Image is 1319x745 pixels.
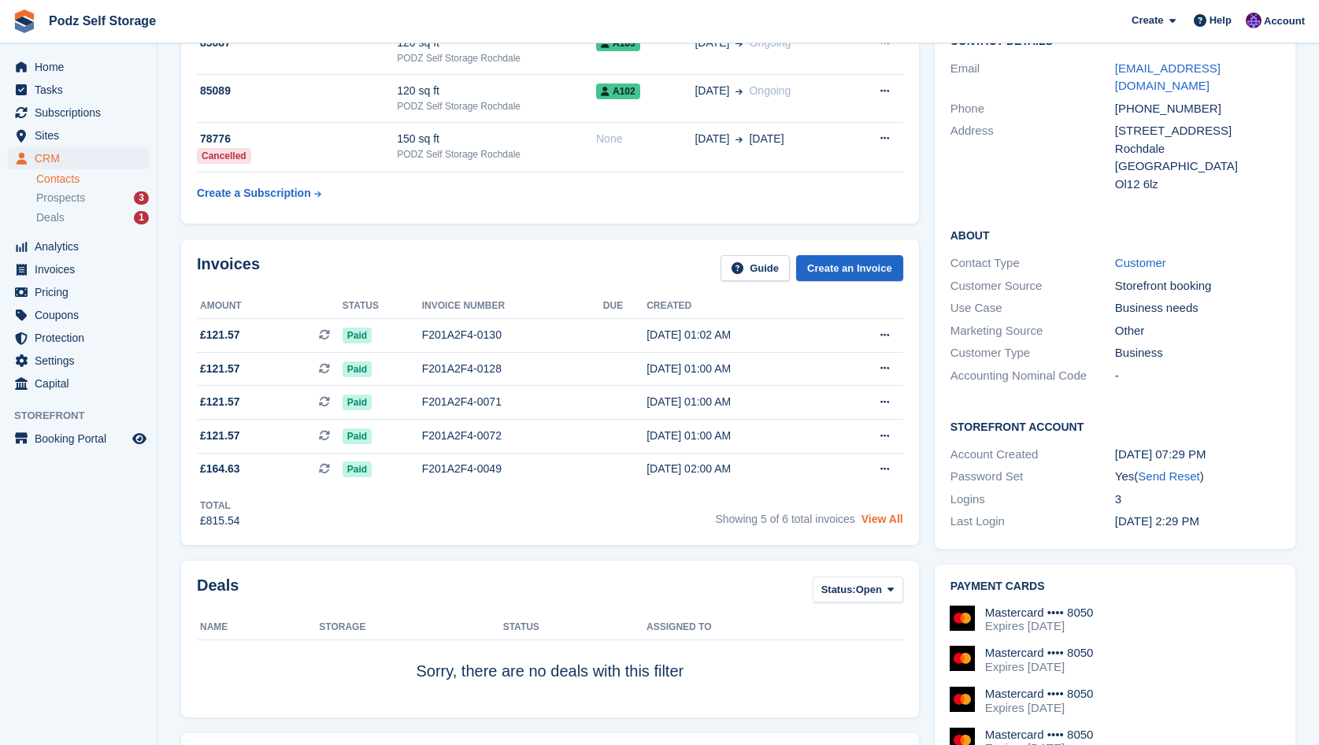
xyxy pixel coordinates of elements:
[8,102,149,124] a: menu
[695,83,729,99] span: [DATE]
[950,580,1280,593] h2: Payment cards
[596,83,640,99] span: A102
[397,131,596,147] div: 150 sq ft
[319,615,502,640] th: Storage
[1115,158,1280,176] div: [GEOGRAPHIC_DATA]
[985,646,1094,660] div: Mastercard •••• 8050
[197,615,319,640] th: Name
[985,606,1094,620] div: Mastercard •••• 8050
[985,660,1094,674] div: Expires [DATE]
[950,646,975,671] img: Mastercard Logo
[1115,491,1280,509] div: 3
[8,304,149,326] a: menu
[950,344,1115,362] div: Customer Type
[1264,13,1305,29] span: Account
[1115,176,1280,194] div: Ol12 6lz
[197,576,239,606] h2: Deals
[343,361,372,377] span: Paid
[950,254,1115,272] div: Contact Type
[397,51,596,65] div: PODZ Self Storage Rochdale
[1138,469,1199,483] a: Send Reset
[950,227,1280,243] h2: About
[197,83,397,99] div: 85089
[8,372,149,395] a: menu
[985,619,1094,633] div: Expires [DATE]
[200,499,240,513] div: Total
[1115,256,1166,269] a: Customer
[134,211,149,224] div: 1
[200,361,240,377] span: £121.57
[343,428,372,444] span: Paid
[14,408,157,424] span: Storefront
[950,277,1115,295] div: Customer Source
[950,446,1115,464] div: Account Created
[647,461,831,477] div: [DATE] 02:00 AM
[422,461,603,477] div: F201A2F4-0049
[197,148,251,164] div: Cancelled
[397,83,596,99] div: 120 sq ft
[603,294,647,319] th: Due
[343,328,372,343] span: Paid
[1246,13,1262,28] img: Jawed Chowdhary
[35,281,129,303] span: Pricing
[1210,13,1232,28] span: Help
[596,131,695,147] div: None
[197,294,343,319] th: Amount
[35,235,129,258] span: Analytics
[1115,140,1280,158] div: Rochdale
[197,185,311,202] div: Create a Subscription
[715,513,854,525] span: Showing 5 of 6 total invoices
[1115,514,1199,528] time: 2025-05-08 13:29:51 UTC
[422,294,603,319] th: Invoice number
[950,299,1115,317] div: Use Case
[35,327,129,349] span: Protection
[36,209,149,226] a: Deals 1
[647,428,831,444] div: [DATE] 01:00 AM
[197,131,397,147] div: 78776
[950,491,1115,509] div: Logins
[749,84,791,97] span: Ongoing
[397,99,596,113] div: PODZ Self Storage Rochdale
[200,394,240,410] span: £121.57
[647,361,831,377] div: [DATE] 01:00 AM
[8,56,149,78] a: menu
[503,615,647,640] th: Status
[950,322,1115,340] div: Marketing Source
[1132,13,1163,28] span: Create
[36,172,149,187] a: Contacts
[130,429,149,448] a: Preview store
[8,428,149,450] a: menu
[35,428,129,450] span: Booking Portal
[1115,277,1280,295] div: Storefront booking
[35,124,129,146] span: Sites
[950,606,975,631] img: Mastercard Logo
[985,701,1094,715] div: Expires [DATE]
[950,367,1115,385] div: Accounting Nominal Code
[1115,367,1280,385] div: -
[200,428,240,444] span: £121.57
[1115,100,1280,118] div: [PHONE_NUMBER]
[397,147,596,161] div: PODZ Self Storage Rochdale
[950,60,1115,95] div: Email
[1115,122,1280,140] div: [STREET_ADDRESS]
[8,147,149,169] a: menu
[8,258,149,280] a: menu
[36,190,149,206] a: Prospects 3
[35,350,129,372] span: Settings
[1115,468,1280,486] div: Yes
[8,350,149,372] a: menu
[749,36,791,49] span: Ongoing
[950,418,1280,434] h2: Storefront Account
[36,191,85,206] span: Prospects
[200,461,240,477] span: £164.63
[950,513,1115,531] div: Last Login
[695,35,729,51] span: [DATE]
[821,582,856,598] span: Status:
[1134,469,1203,483] span: ( )
[134,191,149,205] div: 3
[422,327,603,343] div: F201A2F4-0130
[861,513,903,525] a: View All
[200,327,240,343] span: £121.57
[813,576,903,602] button: Status: Open
[8,281,149,303] a: menu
